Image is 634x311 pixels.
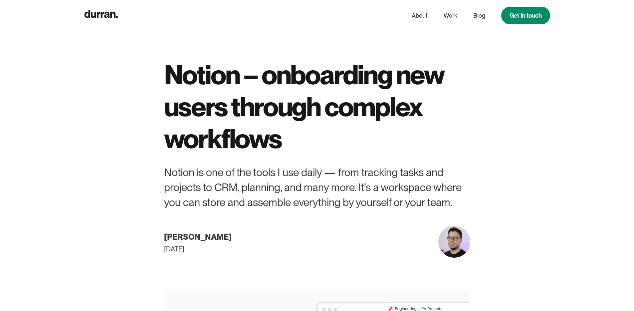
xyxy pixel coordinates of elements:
div: [PERSON_NAME] [164,230,232,244]
a: Blog [473,9,485,22]
a: home [84,9,118,22]
a: Get in touch [501,7,550,24]
h1: Notion – onboarding new users through complex workflows [164,59,470,155]
a: Work [444,9,457,22]
a: About [412,9,428,22]
div: Notion is one of the tools I use daily — from tracking tasks and projects to CRM, planning, and m... [164,165,470,210]
div: [DATE] [164,244,184,254]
